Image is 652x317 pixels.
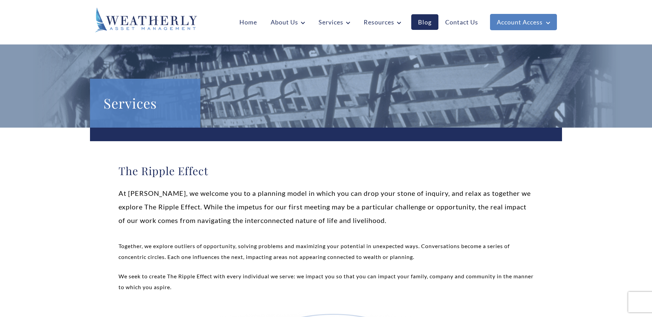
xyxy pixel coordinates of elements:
h1: Services [104,92,187,114]
p: Together, we explore outliers of opportunity, solving problems and maximizing your potential in u... [119,241,533,262]
a: Services [312,14,357,30]
img: Weatherly [95,7,197,33]
a: Blog [411,14,438,30]
a: Contact Us [438,14,485,30]
a: About Us [264,14,312,30]
h2: The Ripple Effect [119,164,533,178]
a: Home [233,14,264,30]
p: At [PERSON_NAME], we welcome you to a planning model in which you can drop your stone of inquiry,... [119,186,533,227]
a: Account Access [490,14,557,30]
a: Resources [357,14,408,30]
p: We seek to create The Ripple Effect with every individual we serve: we impact you so that you can... [119,271,533,293]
